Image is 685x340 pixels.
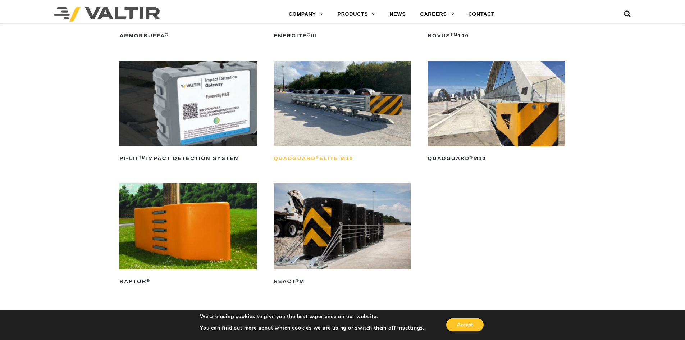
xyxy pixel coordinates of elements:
[402,325,423,331] button: settings
[330,7,383,22] a: PRODUCTS
[119,276,256,287] h2: RAPTOR
[307,32,311,37] sup: ®
[200,325,424,331] p: You can find out more about which cookies we are using or switch them off in .
[316,155,319,159] sup: ®
[428,61,565,164] a: QuadGuard®M10
[461,7,502,22] a: CONTACT
[54,7,160,22] img: Valtir
[451,32,458,37] sup: TM
[274,61,411,164] a: QuadGuard®Elite M10
[119,61,256,164] a: PI-LITTMImpact Detection System
[147,278,150,282] sup: ®
[119,153,256,164] h2: PI-LIT Impact Detection System
[139,155,146,159] sup: TM
[165,32,169,37] sup: ®
[428,153,565,164] h2: QuadGuard M10
[274,276,411,287] h2: REACT M
[282,7,330,22] a: COMPANY
[274,183,411,287] a: REACT®M
[428,30,565,41] h2: NOVUS 100
[296,278,300,282] sup: ®
[470,155,473,159] sup: ®
[413,7,461,22] a: CAREERS
[382,7,413,22] a: NEWS
[200,313,424,320] p: We are using cookies to give you the best experience on our website.
[119,183,256,287] a: RAPTOR®
[119,30,256,41] h2: ArmorBuffa
[446,318,484,331] button: Accept
[274,153,411,164] h2: QuadGuard Elite M10
[274,30,411,41] h2: ENERGITE III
